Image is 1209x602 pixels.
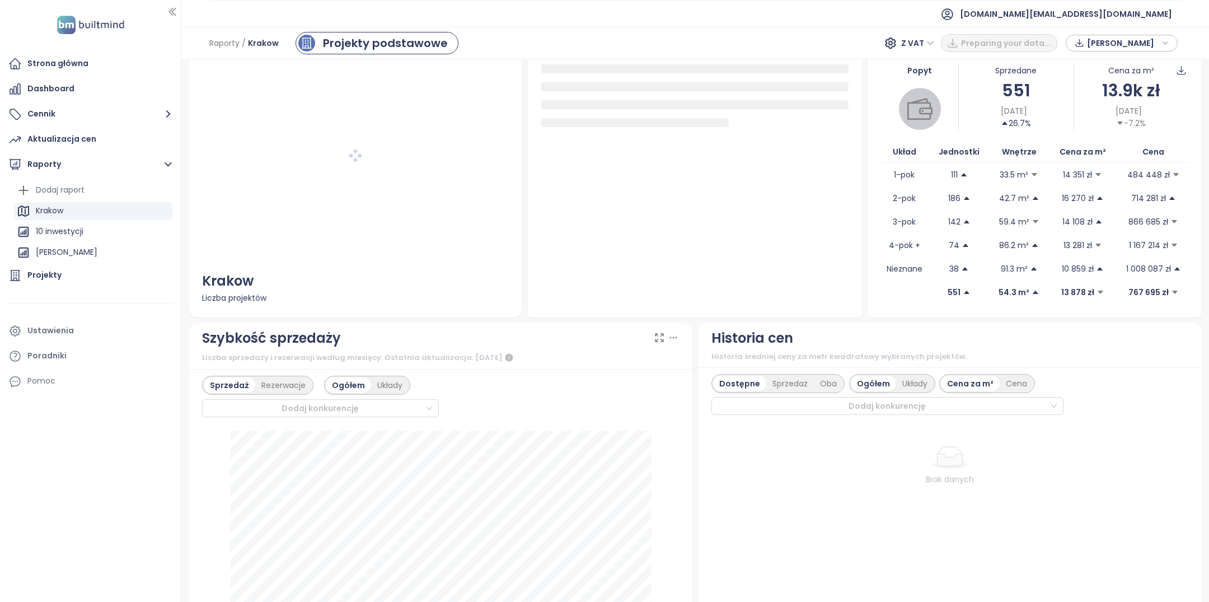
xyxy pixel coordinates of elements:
span: caret-up [960,171,968,179]
div: Liczba sprzedaży i rezerwacji według miesięcy. Ostatnia aktualizacja: [DATE] [202,351,680,365]
a: Projekty [6,264,175,287]
p: 13 281 zł [1063,239,1092,251]
div: Brak danych [744,473,1156,486]
div: Historia średniej ceny za metr kwadratowy wybranych projektów. [711,351,1189,362]
div: Sprzedaż [204,377,255,393]
p: 1 008 087 zł [1126,263,1171,275]
p: 142 [948,216,960,228]
div: Krakow [36,204,63,218]
span: caret-down [1170,218,1178,226]
p: 767 695 zł [1128,286,1169,298]
div: Aktualizacja cen [27,132,96,146]
p: 13 878 zł [1061,286,1094,298]
div: 13.9k zł [1074,77,1189,104]
div: [PERSON_NAME] [14,244,172,262]
button: Preparing your data... [941,34,1057,52]
div: [PERSON_NAME] [36,245,97,259]
span: caret-up [1032,288,1039,296]
span: caret-up [1096,194,1104,202]
div: Popyt [881,64,958,77]
div: Liczba projektów [202,292,509,304]
img: logo [54,13,128,36]
div: Dodaj raport [14,181,172,199]
span: caret-down [1170,241,1178,249]
a: Aktualizacja cen [6,128,175,151]
span: [PERSON_NAME] [1087,35,1159,52]
div: Cena za m² [1108,64,1154,77]
p: 33.5 m² [1000,169,1028,181]
div: Strona główna [27,57,88,71]
span: caret-up [1031,241,1039,249]
p: 1 167 214 zł [1129,239,1168,251]
div: Ustawienia [27,324,74,338]
div: Historia cen [711,328,793,349]
p: 91.3 m² [1001,263,1028,275]
div: Sprzedaż [766,376,814,391]
a: Dashboard [6,78,175,100]
p: 14 108 zł [1062,216,1093,228]
span: caret-up [1168,194,1176,202]
p: 54.3 m² [999,286,1029,298]
th: Cena za m² [1047,141,1118,163]
div: Sprzedane [959,64,1074,77]
div: button [1072,35,1171,52]
div: Dostępne [713,376,766,391]
a: Strona główna [6,53,175,75]
span: caret-down [1030,171,1038,179]
p: 42.7 m² [999,192,1029,204]
div: Krakow [14,202,172,220]
div: Ogółem [326,377,371,393]
p: 111 [951,169,958,181]
span: caret-down [1096,288,1104,296]
span: caret-up [962,241,969,249]
span: [DATE] [1001,105,1027,117]
div: Dodaj raport [36,183,85,197]
p: 38 [949,263,959,275]
div: Układy [371,377,409,393]
a: Poradniki [6,345,175,367]
span: caret-up [963,218,971,226]
span: caret-up [1001,119,1009,127]
span: caret-up [963,288,971,296]
th: Wnętrze [991,141,1047,163]
span: caret-up [1030,265,1038,273]
div: Pomoc [27,374,55,388]
span: caret-down [1094,171,1102,179]
span: Krakow [248,33,279,53]
p: 16 270 zł [1062,192,1094,204]
span: caret-up [1173,265,1181,273]
th: Jednostki [927,141,991,163]
div: Projekty [27,268,62,282]
div: Układy [896,376,934,391]
div: -7.2% [1116,117,1146,129]
div: Oba [814,376,843,391]
p: 866 685 zł [1128,216,1168,228]
p: 74 [949,239,959,251]
button: Raporty [6,153,175,176]
span: caret-down [1172,171,1180,179]
p: 86.2 m² [999,239,1029,251]
p: 59.4 m² [999,216,1029,228]
span: caret-up [963,194,971,202]
div: 10 inwestycji [14,223,172,241]
a: Ustawienia [6,320,175,342]
span: caret-up [1095,218,1103,226]
p: 714 281 zł [1131,192,1166,204]
td: 2-pok [881,186,927,210]
div: Cena za m² [941,376,1000,391]
p: 551 [948,286,960,298]
div: Ogółem [851,376,896,391]
span: Raporty [209,33,240,53]
span: Preparing your data... [961,37,1051,49]
th: Cena [1118,141,1189,163]
span: caret-up [1032,194,1039,202]
span: [DOMAIN_NAME][EMAIL_ADDRESS][DOMAIN_NAME] [960,1,1172,27]
div: Poradniki [27,349,67,363]
div: Rezerwacje [255,377,312,393]
span: caret-down [1116,119,1124,127]
span: caret-up [961,265,969,273]
p: 10 859 zł [1062,263,1094,275]
span: Z VAT [901,35,934,52]
td: 3-pok [881,210,927,234]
